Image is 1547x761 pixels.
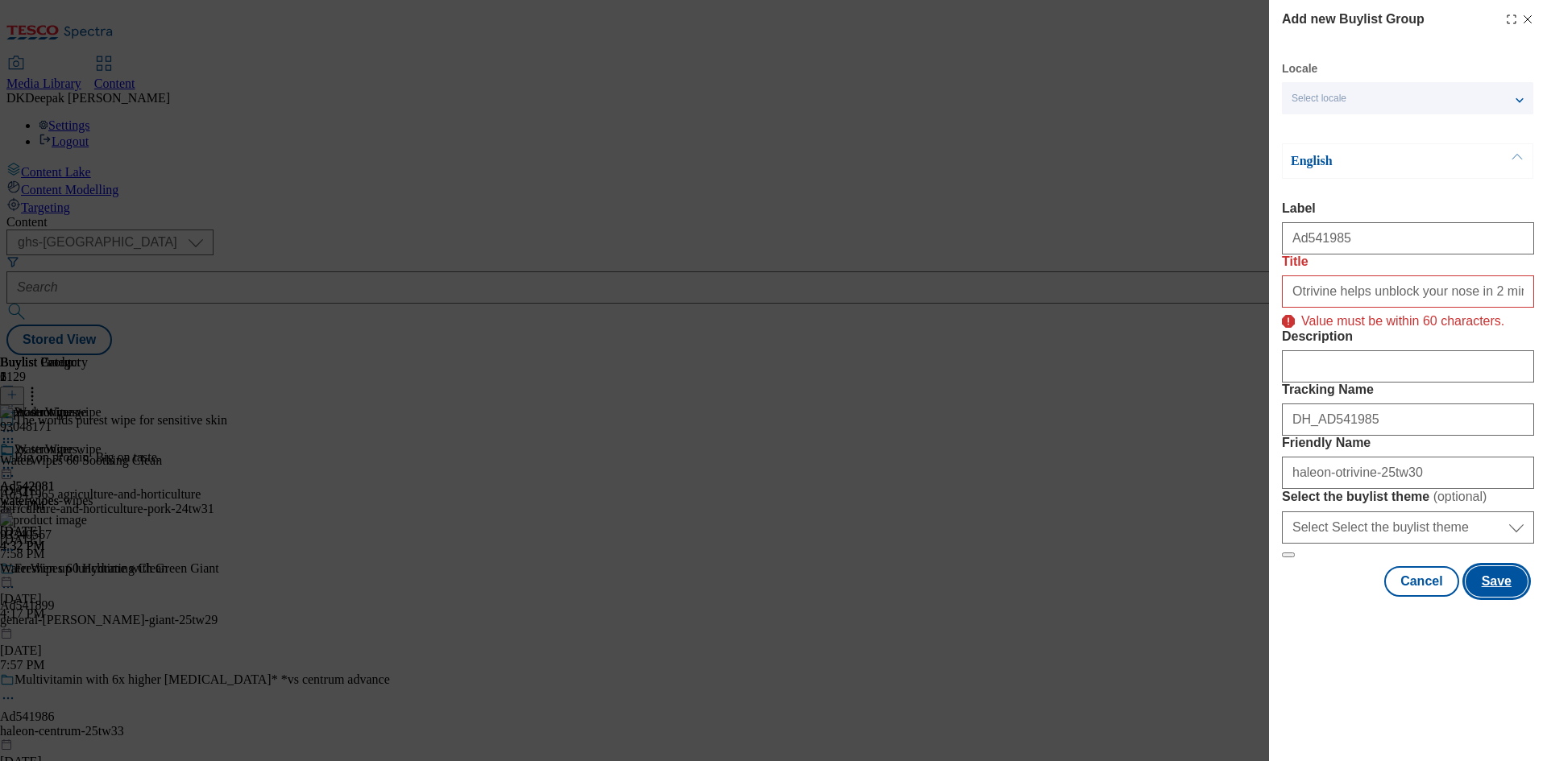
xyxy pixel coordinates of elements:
label: Label [1282,201,1534,216]
input: Enter Description [1282,350,1534,383]
span: ( optional ) [1433,490,1487,503]
span: Select locale [1292,93,1346,105]
input: Enter Title [1282,275,1534,308]
button: Cancel [1384,566,1458,597]
button: Select locale [1282,82,1533,114]
p: English [1291,153,1460,169]
input: Enter Friendly Name [1282,457,1534,489]
label: Select the buylist theme [1282,489,1534,505]
label: Description [1282,329,1534,344]
label: Title [1282,254,1534,269]
label: Locale [1282,64,1317,73]
input: Enter Label [1282,222,1534,254]
button: Save [1466,566,1528,597]
p: Value must be within 60 characters. [1301,307,1504,329]
label: Tracking Name [1282,383,1534,397]
label: Friendly Name [1282,436,1534,450]
input: Enter Tracking Name [1282,403,1534,436]
h4: Add new Buylist Group [1282,10,1425,29]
